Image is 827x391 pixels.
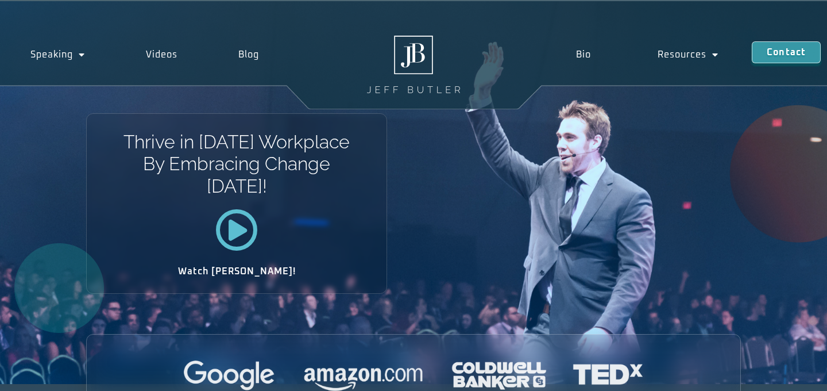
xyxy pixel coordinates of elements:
[123,131,351,197] h1: Thrive in [DATE] Workplace By Embracing Change [DATE]!
[767,48,806,57] span: Contact
[543,41,752,68] nav: Menu
[208,41,289,68] a: Blog
[624,41,752,68] a: Resources
[543,41,625,68] a: Bio
[752,41,821,63] a: Contact
[127,267,346,276] h2: Watch [PERSON_NAME]!
[115,41,208,68] a: Videos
